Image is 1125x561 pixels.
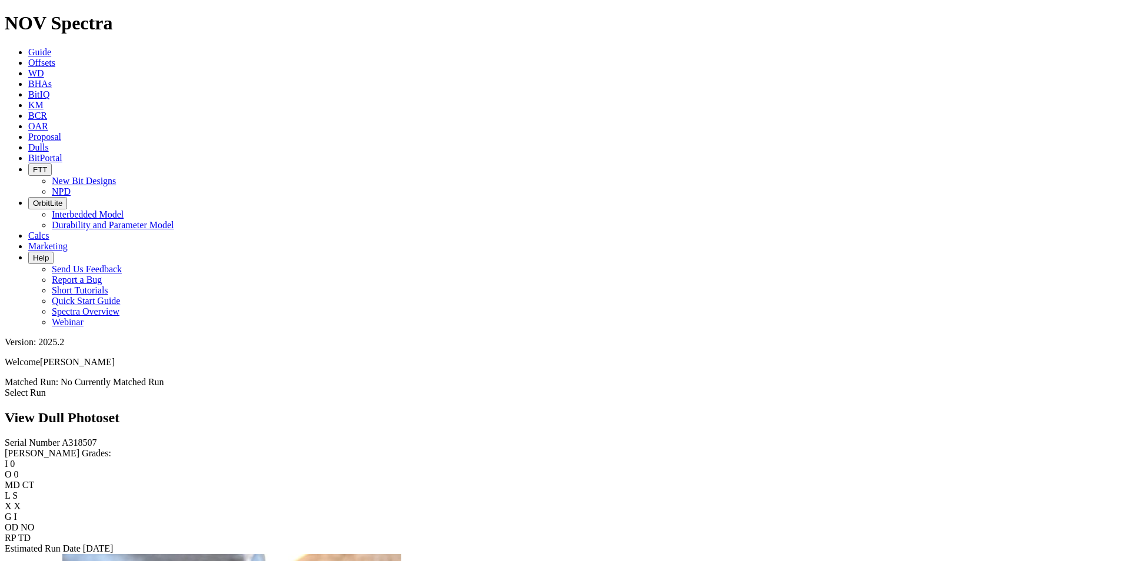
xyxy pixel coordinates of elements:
[5,543,81,553] label: Estimated Run Date
[61,377,164,387] span: No Currently Matched Run
[33,165,47,174] span: FTT
[5,480,20,490] label: MD
[52,306,119,316] a: Spectra Overview
[28,163,52,176] button: FTT
[28,252,54,264] button: Help
[52,209,124,219] a: Interbedded Model
[28,197,67,209] button: OrbitLite
[5,438,60,448] label: Serial Number
[5,337,1120,348] div: Version: 2025.2
[33,253,49,262] span: Help
[14,512,17,522] span: I
[52,285,108,295] a: Short Tutorials
[62,438,97,448] span: A318507
[52,186,71,196] a: NPD
[14,501,21,511] span: X
[28,100,44,110] a: KM
[28,132,61,142] a: Proposal
[52,176,116,186] a: New Bit Designs
[28,121,48,131] a: OAR
[28,153,62,163] a: BitPortal
[5,357,1120,368] p: Welcome
[5,533,16,543] label: RP
[5,377,58,387] span: Matched Run:
[28,47,51,57] a: Guide
[5,12,1120,34] h1: NOV Spectra
[5,410,1120,426] h2: View Dull Photoset
[52,264,122,274] a: Send Us Feedback
[28,89,49,99] a: BitIQ
[5,501,12,511] label: X
[5,388,46,398] a: Select Run
[14,469,19,479] span: 0
[52,317,84,327] a: Webinar
[22,480,34,490] span: CT
[5,469,12,479] label: O
[5,522,18,532] label: OD
[18,533,31,543] span: TD
[28,68,44,78] a: WD
[12,490,18,500] span: S
[33,199,62,208] span: OrbitLite
[83,543,114,553] span: [DATE]
[28,79,52,89] a: BHAs
[21,522,34,532] span: NO
[28,142,49,152] a: Dulls
[5,490,10,500] label: L
[10,459,15,469] span: 0
[5,512,12,522] label: G
[52,220,174,230] a: Durability and Parameter Model
[28,231,49,241] a: Calcs
[52,296,120,306] a: Quick Start Guide
[28,111,47,121] a: BCR
[52,275,102,285] a: Report a Bug
[5,459,8,469] label: I
[28,241,68,251] a: Marketing
[40,357,115,367] span: [PERSON_NAME]
[5,448,1120,459] div: [PERSON_NAME] Grades:
[28,58,55,68] a: Offsets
